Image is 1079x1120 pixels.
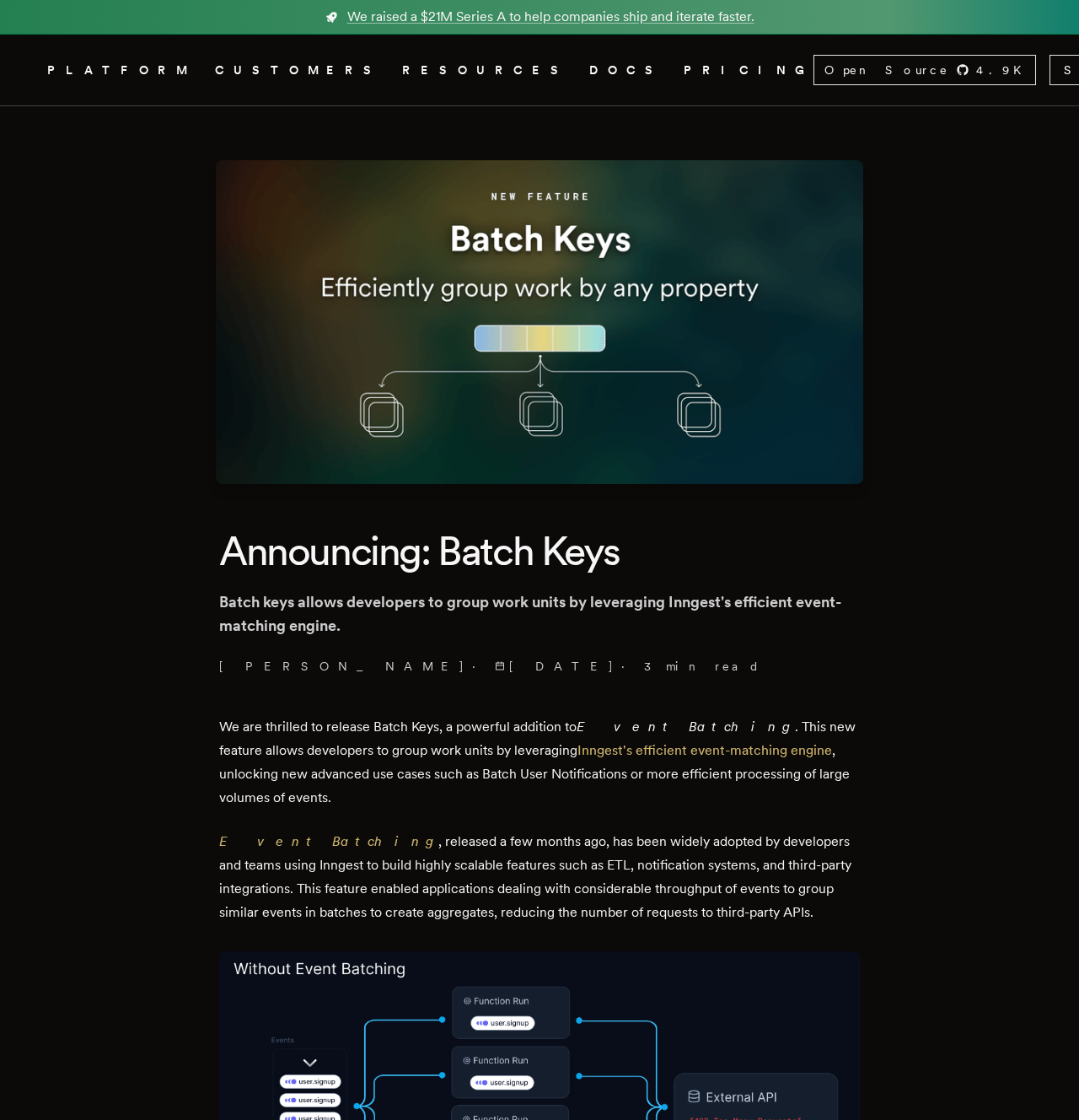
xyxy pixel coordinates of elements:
[644,658,760,675] span: 3 min read
[684,60,813,81] a: PRICING
[976,62,1032,78] span: 4.9 K
[219,830,860,924] p: , released a few months ago, has been widely adopted by developers and teams using Inngest to bui...
[219,590,860,638] p: Batch keys allows developers to group work units by leveraging Inngest's efficient event-matching...
[495,658,615,675] span: [DATE]
[219,525,860,577] h1: Announcing: Batch Keys
[219,833,438,849] a: Event Batching
[589,60,663,81] a: DOCS
[219,715,860,810] p: We are thrilled to release Batch Keys, a powerful addition to . This new feature allows developer...
[577,742,832,758] a: Inngest's efficient event-matching engine
[219,658,860,675] p: · ·
[215,60,382,81] a: CUSTOMERS
[216,160,863,484] img: Featured image for Announcing: Batch Keys blog post
[347,7,754,27] span: We raised a $21M Series A to help companies ship and iterate faster.
[219,658,465,675] a: [PERSON_NAME]
[402,60,569,81] button: RESOURCES
[47,60,195,81] button: PLATFORM
[824,62,949,78] span: Open Source
[577,719,795,735] em: Event Batching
